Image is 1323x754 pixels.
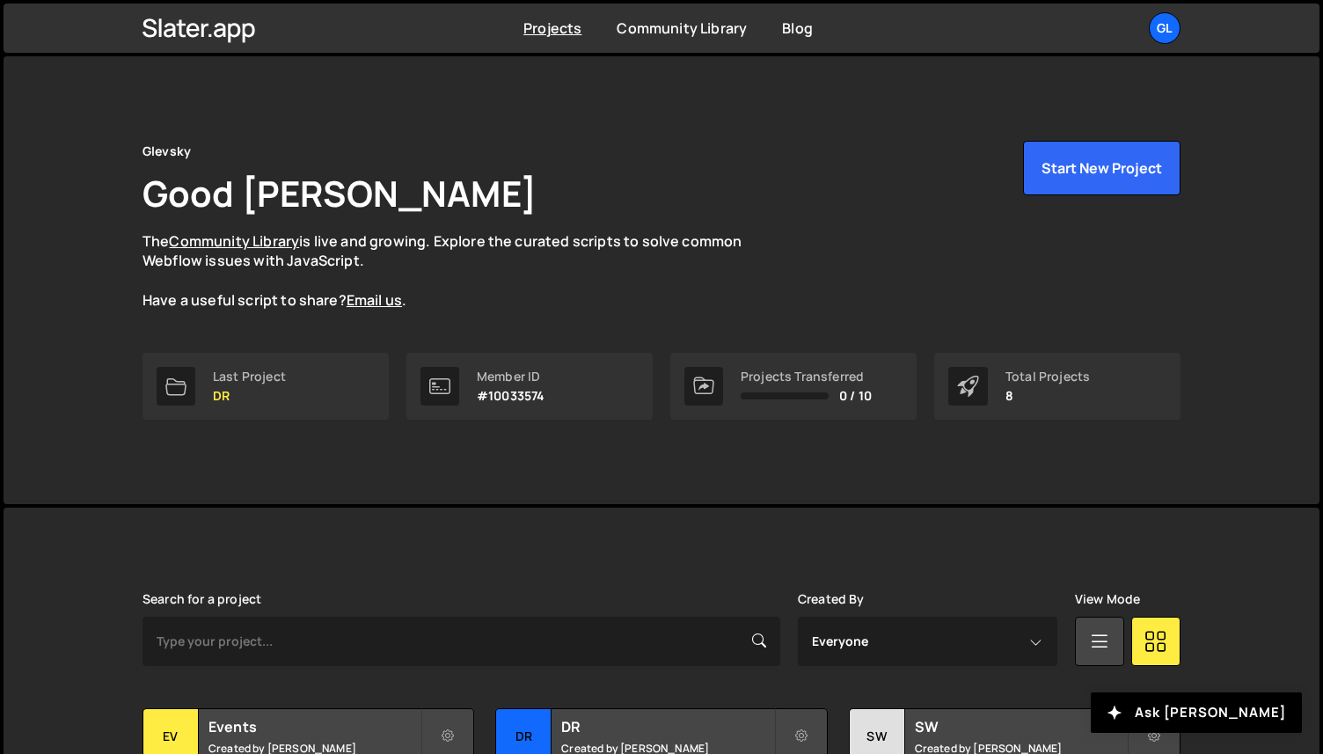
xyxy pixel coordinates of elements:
p: The is live and growing. Explore the curated scripts to solve common Webflow issues with JavaScri... [143,231,776,311]
p: 8 [1005,389,1090,403]
a: Blog [782,18,813,38]
div: Glevsky [143,141,191,162]
label: Created By [798,592,865,606]
div: Total Projects [1005,370,1090,384]
a: Email us [347,290,402,310]
h2: SW [915,717,1127,736]
div: Projects Transferred [741,370,872,384]
button: Ask [PERSON_NAME] [1091,692,1302,733]
a: Community Library [617,18,747,38]
div: Member ID [477,370,545,384]
label: Search for a project [143,592,261,606]
h2: DR [561,717,773,736]
label: View Mode [1075,592,1140,606]
a: Gl [1149,12,1180,44]
p: DR [213,389,286,403]
p: #10033574 [477,389,545,403]
a: Community Library [169,231,299,251]
input: Type your project... [143,617,780,666]
h2: Events [208,717,420,736]
div: Last Project [213,370,286,384]
span: 0 / 10 [839,389,872,403]
a: Projects [523,18,581,38]
button: Start New Project [1023,141,1180,195]
h1: Good [PERSON_NAME] [143,169,537,217]
a: Last Project DR [143,353,389,420]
